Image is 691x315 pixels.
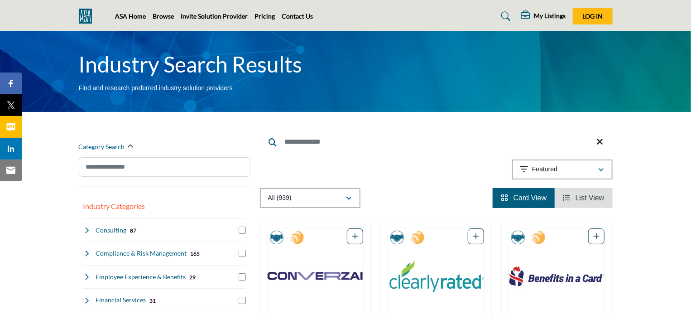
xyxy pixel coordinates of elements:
b: 87 [130,228,136,234]
li: Card View [493,188,555,208]
h4: Employee Experience & Benefits: Solutions for enhancing workplace culture, employee satisfaction,... [96,272,186,281]
a: Invite Solution Provider [181,12,248,20]
img: Corporate Partners Badge Icon [390,231,404,244]
h2: Category Search [79,142,125,151]
a: Search [492,9,516,24]
a: Browse [153,12,174,20]
span: Log In [582,12,603,20]
b: 165 [190,251,200,257]
div: 31 Results For Financial Services [149,296,156,305]
img: 2025 Staffing World Exhibitors Badge Icon [411,231,424,244]
button: Industry Categories [83,201,145,212]
p: All (939) [268,194,292,203]
a: ASA Home [115,12,146,20]
a: Add To List [473,233,479,240]
a: Add To List [593,233,600,240]
img: Corporate Partners Badge Icon [270,231,283,244]
input: Search Category [79,157,250,177]
p: Featured [532,165,557,174]
a: View List [563,194,604,202]
img: Site Logo [79,9,96,24]
img: Corporate Partners Badge Icon [511,231,525,244]
h1: Industry Search Results [79,50,302,78]
button: Featured [512,160,613,179]
div: 165 Results For Compliance & Risk Management [190,249,200,257]
input: Select Financial Services checkbox [239,297,246,304]
img: 2025 Staffing World Exhibitors Badge Icon [532,231,545,244]
input: Select Employee Experience & Benefits checkbox [239,273,246,281]
h4: Compliance & Risk Management: Services to ensure staffing companies meet regulatory requirements ... [96,249,187,258]
div: My Listings [521,11,566,22]
input: Select Compliance & Risk Management checkbox [239,250,246,257]
a: Pricing [255,12,275,20]
h4: Financial Services: Banking, accounting, and financial planning services tailored for staffing co... [96,296,146,305]
a: View Card [501,194,547,202]
a: Contact Us [282,12,313,20]
h4: Consulting: Strategic advisory services to help staffing firms optimize operations and grow their... [96,226,126,235]
span: List View [576,194,605,202]
button: All (939) [260,188,360,208]
img: 2025 Staffing World Exhibitors Badge Icon [290,231,304,244]
button: Log In [573,8,613,24]
span: Card View [513,194,547,202]
b: 31 [149,298,156,304]
input: Search Keyword [260,131,613,153]
b: 29 [189,274,196,281]
div: 87 Results For Consulting [130,226,136,234]
div: 29 Results For Employee Experience & Benefits [189,273,196,281]
li: List View [555,188,612,208]
input: Select Consulting checkbox [239,227,246,234]
h5: My Listings [534,12,566,20]
p: Find and research preferred industry solution providers [79,84,233,93]
a: Add To List [352,233,358,240]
